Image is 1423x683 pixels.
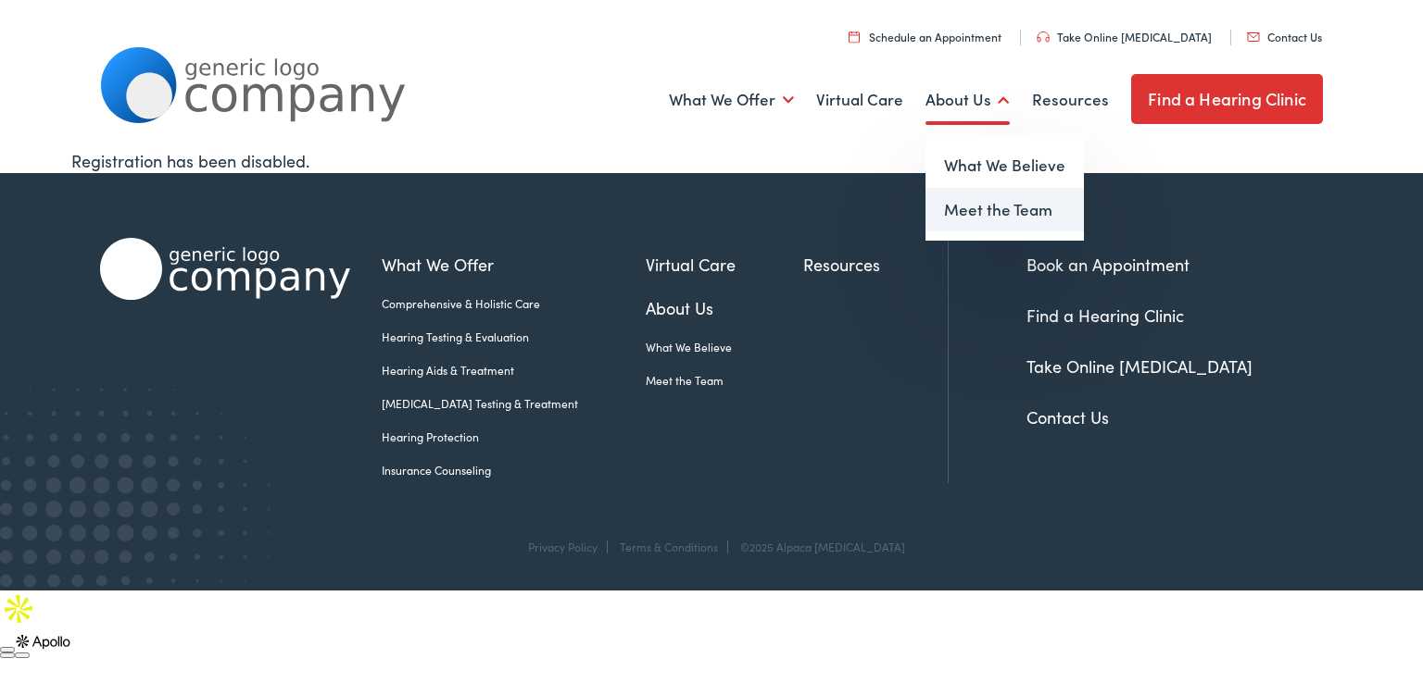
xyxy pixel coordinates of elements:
a: Terms & Conditions [620,539,718,554]
a: Book an Appointment [1026,253,1190,276]
a: Virtual Care [816,66,903,134]
img: utility icon [1037,31,1050,43]
a: What We Believe [646,339,803,355]
img: utility icon [1247,32,1260,42]
a: Hearing Aids & Treatment [382,362,646,379]
div: Registration has been disabled. [71,148,1352,173]
a: About Us [646,295,803,320]
a: Contact Us [1247,29,1322,44]
a: Find a Hearing Clinic [1131,74,1323,124]
img: Alpaca Audiology [100,238,350,300]
a: [MEDICAL_DATA] Testing & Treatment [382,395,646,412]
a: Take Online [MEDICAL_DATA] [1026,354,1253,378]
a: Resources [1032,66,1109,134]
a: What We Believe [926,143,1084,188]
a: Hearing Protection [382,428,646,445]
a: Comprehensive & Holistic Care [382,295,646,312]
a: Schedule an Appointment [849,29,1001,44]
div: ©2025 Alpaca [MEDICAL_DATA] [731,540,905,553]
a: Hearing Testing & Evaluation [382,329,646,345]
a: Take Online [MEDICAL_DATA] [1037,29,1212,44]
a: What We Offer [382,252,646,277]
a: Meet the Team [926,188,1084,232]
a: Meet the Team [646,372,803,389]
a: Find a Hearing Clinic [1026,304,1184,327]
a: About Us [926,66,1010,134]
a: Virtual Care [646,252,803,277]
a: Resources [803,252,948,277]
a: Contact Us [1026,405,1109,428]
a: What We Offer [669,66,794,134]
img: utility icon [849,31,860,43]
a: Insurance Counseling [382,462,646,478]
a: Privacy Policy [528,539,598,554]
